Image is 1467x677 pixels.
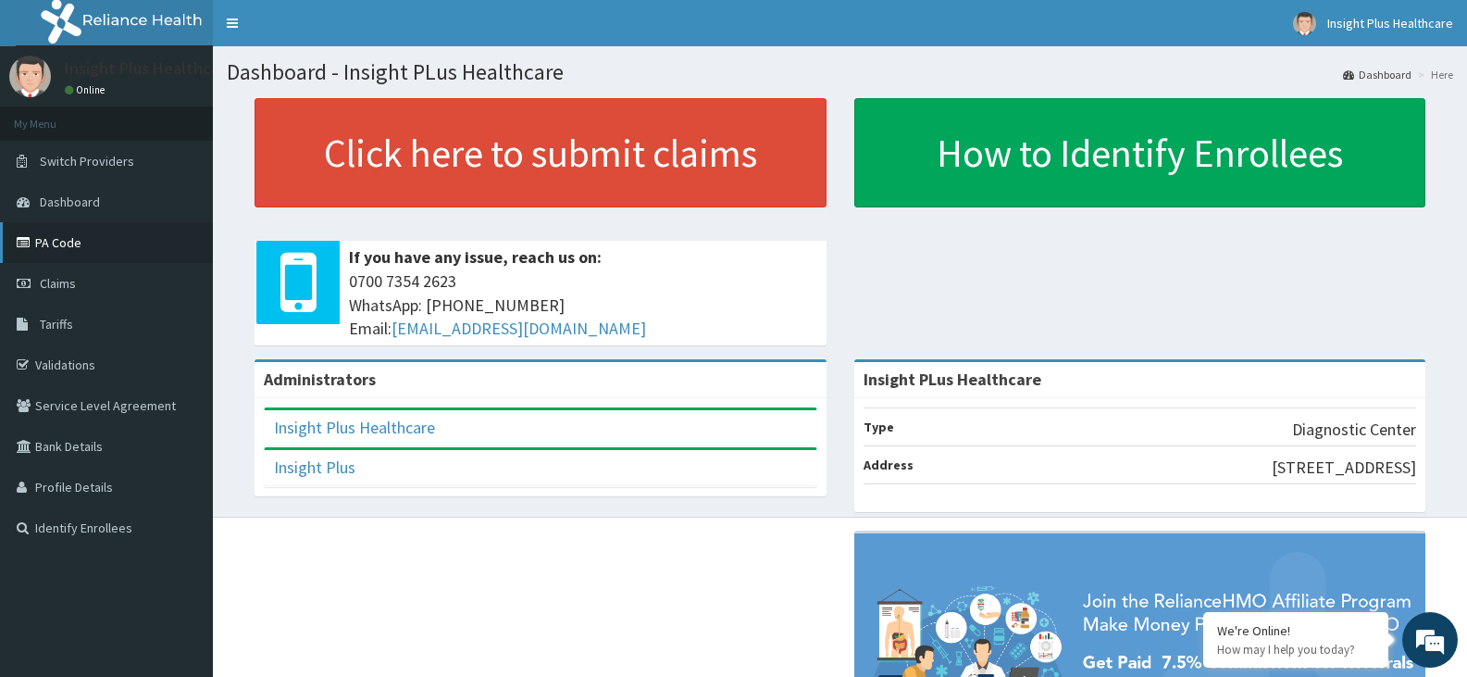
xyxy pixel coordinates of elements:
b: Type [864,419,894,435]
b: Administrators [264,369,376,390]
a: Insight Plus Healthcare [274,417,435,438]
p: Diagnostic Center [1292,418,1416,442]
b: If you have any issue, reach us on: [349,246,602,268]
a: Insight Plus [274,457,355,478]
span: Dashboard [40,194,100,210]
a: Online [65,83,109,96]
a: Click here to submit claims [255,98,827,207]
span: Insight Plus Healthcare [1327,15,1453,31]
span: Switch Providers [40,153,134,169]
span: 0700 7354 2623 WhatsApp: [PHONE_NUMBER] Email: [349,270,817,341]
a: How to Identify Enrollees [854,98,1426,207]
p: Insight Plus Healthcare [65,60,234,77]
li: Here [1413,67,1453,82]
strong: Insight PLus Healthcare [864,369,1041,390]
img: User Image [9,56,51,97]
a: [EMAIL_ADDRESS][DOMAIN_NAME] [392,318,646,339]
span: Tariffs [40,316,73,332]
h1: Dashboard - Insight PLus Healthcare [227,60,1453,84]
img: User Image [1293,12,1316,35]
span: Claims [40,275,76,292]
p: How may I help you today? [1217,642,1374,658]
a: Dashboard [1343,67,1411,82]
p: [STREET_ADDRESS] [1272,456,1416,480]
b: Address [864,457,914,473]
div: We're Online! [1217,622,1374,639]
